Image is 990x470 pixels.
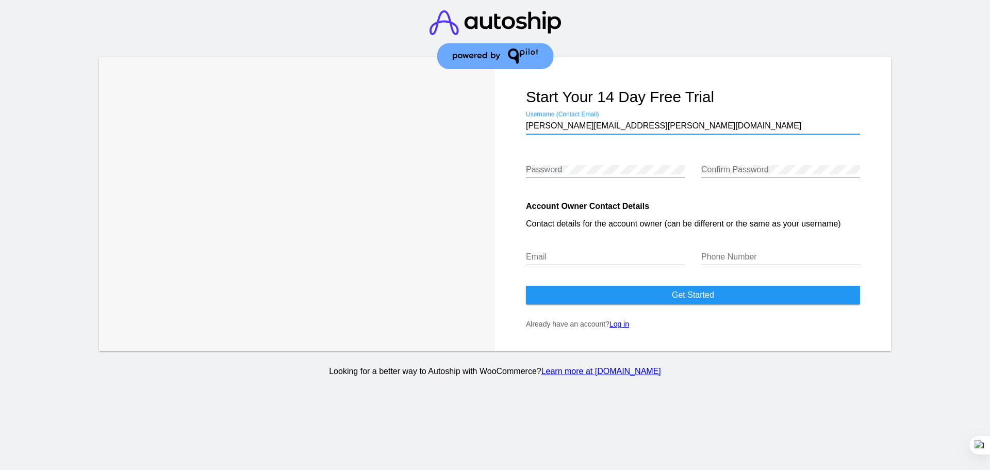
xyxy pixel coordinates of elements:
[526,286,860,304] button: Get started
[97,367,893,376] p: Looking for a better way to Autoship with WooCommerce?
[672,290,714,299] span: Get started
[701,252,860,262] input: Phone Number
[526,88,860,106] h1: Start your 14 day free trial
[609,320,629,328] a: Log in
[541,367,661,376] a: Learn more at [DOMAIN_NAME]
[526,202,649,210] strong: Account Owner Contact Details
[526,252,685,262] input: Email
[526,320,860,328] p: Already have an account?
[526,219,860,229] p: Contact details for the account owner (can be different or the same as your username)
[526,121,860,131] input: Username (Contact Email)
